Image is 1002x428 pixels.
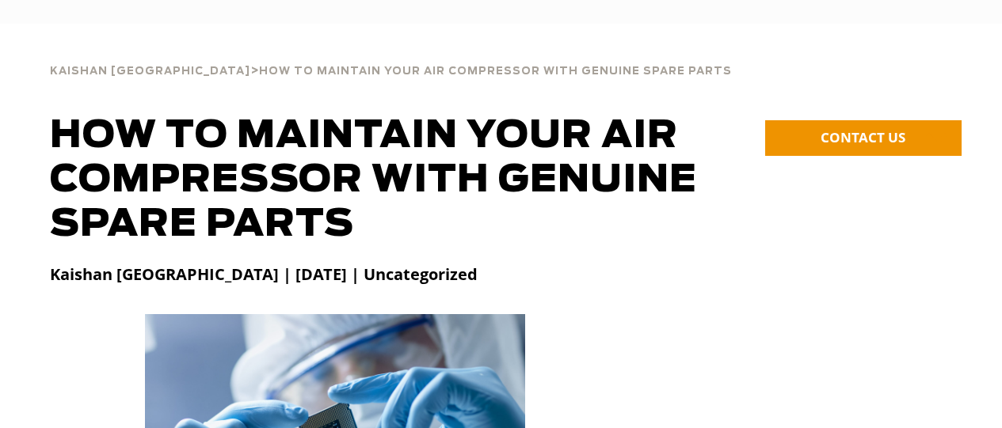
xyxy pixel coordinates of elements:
[259,66,732,77] span: How to Maintain Your Air Compressor with Genuine Spare Parts
[765,120,962,156] a: CONTACT US
[821,128,905,146] span: CONTACT US
[50,263,478,285] strong: Kaishan [GEOGRAPHIC_DATA] | [DATE] | Uncategorized
[259,63,732,78] a: How to Maintain Your Air Compressor with Genuine Spare Parts
[50,114,722,247] h1: How to Maintain Your Air Compressor with Genuine Spare Parts
[50,63,250,78] a: Kaishan [GEOGRAPHIC_DATA]
[50,66,250,77] span: Kaishan [GEOGRAPHIC_DATA]
[50,47,732,84] div: >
